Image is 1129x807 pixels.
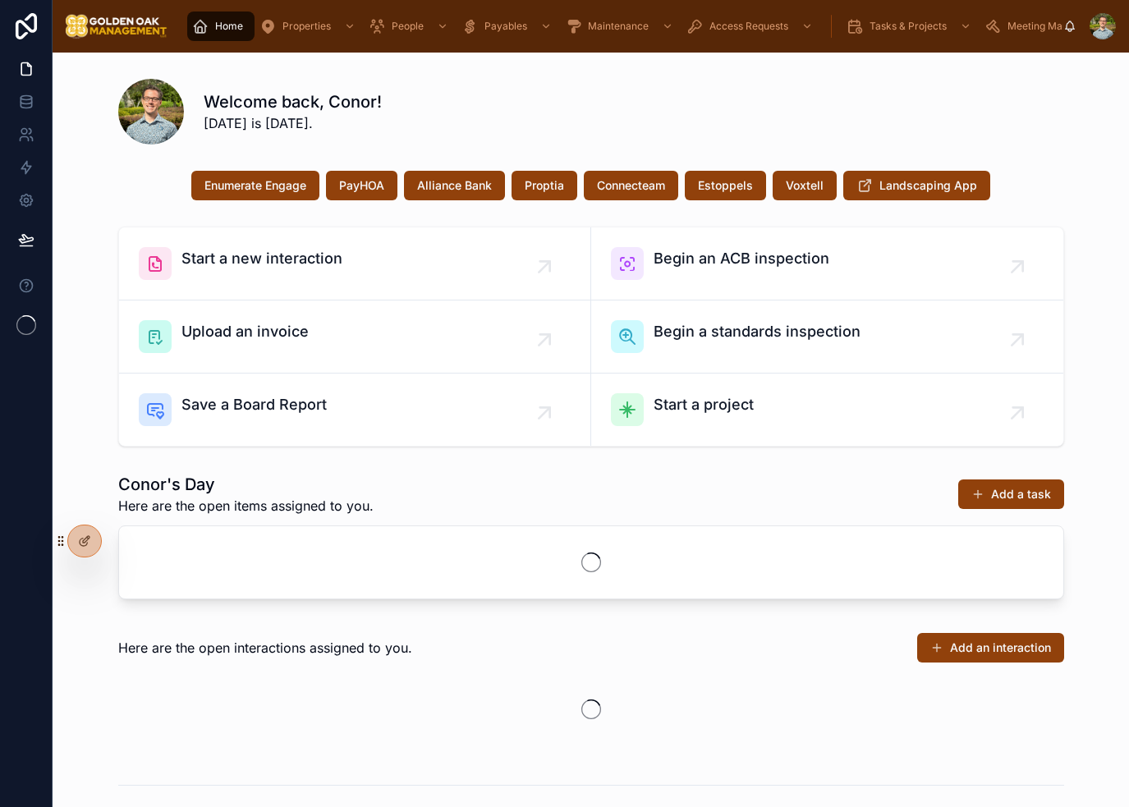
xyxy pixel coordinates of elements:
[709,20,788,33] span: Access Requests
[588,20,649,33] span: Maintenance
[654,393,754,416] span: Start a project
[457,11,560,41] a: Payables
[917,633,1064,663] button: Add an interaction
[404,171,505,200] button: Alliance Bank
[682,11,821,41] a: Access Requests
[654,320,861,343] span: Begin a standards inspection
[591,300,1063,374] a: Begin a standards inspection
[484,20,527,33] span: Payables
[187,11,255,41] a: Home
[181,393,327,416] span: Save a Board Report
[326,171,397,200] button: PayHOA
[364,11,457,41] a: People
[118,638,412,658] span: Here are the open interactions assigned to you.
[870,20,947,33] span: Tasks & Projects
[879,177,977,194] span: Landscaping App
[181,320,309,343] span: Upload an invoice
[584,171,678,200] button: Connecteam
[417,177,492,194] span: Alliance Bank
[119,374,591,446] a: Save a Board Report
[685,171,766,200] button: Estoppels
[958,479,1064,509] button: Add a task
[654,247,829,270] span: Begin an ACB inspection
[698,177,753,194] span: Estoppels
[591,227,1063,300] a: Begin an ACB inspection
[215,20,243,33] span: Home
[1007,20,1109,33] span: Meeting Management
[282,20,331,33] span: Properties
[255,11,364,41] a: Properties
[119,227,591,300] a: Start a new interaction
[525,177,564,194] span: Proptia
[597,177,665,194] span: Connecteam
[339,177,384,194] span: PayHOA
[181,8,1063,44] div: scrollable content
[119,300,591,374] a: Upload an invoice
[843,171,990,200] button: Landscaping App
[204,177,306,194] span: Enumerate Engage
[773,171,837,200] button: Voxtell
[392,20,424,33] span: People
[560,11,682,41] a: Maintenance
[591,374,1063,446] a: Start a project
[204,113,382,133] span: [DATE] is [DATE].
[204,90,382,113] h1: Welcome back, Conor!
[118,473,374,496] h1: Conor's Day
[66,13,168,39] img: App logo
[191,171,319,200] button: Enumerate Engage
[786,177,824,194] span: Voxtell
[512,171,577,200] button: Proptia
[118,496,374,516] span: Here are the open items assigned to you.
[181,247,342,270] span: Start a new interaction
[842,11,980,41] a: Tasks & Projects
